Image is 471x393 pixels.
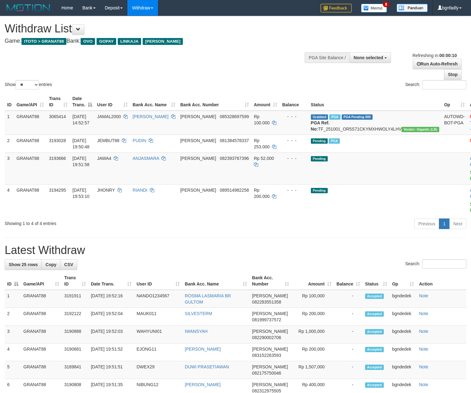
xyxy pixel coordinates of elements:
h4: Game: Bank: [5,38,308,44]
h1: Latest Withdraw [5,244,466,256]
span: Rp 52.000 [254,156,274,161]
td: Rp 200,000 [292,308,334,326]
span: LINKAJA [118,38,141,45]
td: bgndedek [390,343,416,361]
span: [PERSON_NAME] [252,311,288,316]
span: [PERSON_NAME] [252,382,288,387]
a: [PERSON_NAME] [185,382,221,387]
input: Search: [422,80,466,89]
span: Vendor URL: https://dashboard.q2checkout.com/secure [402,127,439,132]
td: MAUK011 [134,308,182,326]
td: GRANAT88 [21,308,62,326]
th: Op: activate to sort column ascending [442,93,468,111]
h1: Withdraw List [5,22,308,35]
td: Rp 1,000,000 [292,326,334,343]
span: [PERSON_NAME] [143,38,183,45]
td: [DATE] 19:52:04 [88,308,134,326]
span: [PERSON_NAME] [180,156,216,161]
span: Copy 082290002706 to clipboard [252,335,281,340]
span: None selected [354,55,383,60]
td: GRANAT88 [21,343,62,361]
span: [PERSON_NAME] [180,114,216,119]
td: 3190681 [62,343,88,361]
td: WAHYUNI01 [134,326,182,343]
td: - [334,308,363,326]
a: PUDIN [133,138,146,143]
span: [DATE] 14:52:57 [73,114,90,125]
span: Show 25 rows [9,262,38,267]
label: Search: [405,80,466,89]
td: GRANAT88 [14,152,46,184]
span: 3194295 [49,188,66,193]
td: - [334,361,363,379]
td: [DATE] 19:51:51 [88,361,134,379]
span: [DATE] 19:53:10 [73,188,90,199]
span: Copy 082175750046 to clipboard [252,371,281,376]
div: - - - [282,113,306,120]
span: 3065414 [49,114,66,119]
th: Amount: activate to sort column ascending [251,93,280,111]
a: [PERSON_NAME] [185,347,221,352]
td: GRANAT88 [21,290,62,308]
a: IWANSYAH [185,329,207,334]
span: Accepted [365,294,384,299]
span: Copy 082283551358 to clipboard [252,300,281,304]
span: JEMBUT88 [97,138,120,143]
a: 1 [439,218,450,229]
td: DWEX29 [134,361,182,379]
th: Game/API: activate to sort column ascending [21,272,62,290]
th: Bank Acc. Name: activate to sort column ascending [182,272,250,290]
th: Bank Acc. Name: activate to sort column ascending [130,93,178,111]
span: [PERSON_NAME] [252,364,288,369]
td: GRANAT88 [21,361,62,379]
span: [PERSON_NAME] [252,347,288,352]
span: JAWA4 [97,156,112,161]
td: 3 [5,152,14,184]
th: Trans ID: activate to sort column ascending [62,272,88,290]
a: Next [449,218,466,229]
td: Rp 200,000 [292,343,334,361]
td: [DATE] 19:52:03 [88,326,134,343]
td: 4 [5,184,14,216]
div: PGA Site Balance / [305,52,350,63]
span: [PERSON_NAME] [252,329,288,334]
img: panduan.png [397,4,428,12]
strong: 00:00:10 [439,53,457,58]
td: 5 [5,361,21,379]
div: Showing 1 to 4 of 4 entries [5,218,192,227]
td: 4 [5,343,21,361]
th: Game/API: activate to sort column ascending [14,93,46,111]
img: Feedback.jpg [321,4,352,12]
td: bgndedek [390,308,416,326]
td: GRANAT88 [14,184,46,216]
span: Copy 081384578337 to clipboard [220,138,249,143]
th: ID: activate to sort column descending [5,272,21,290]
td: 1 [5,290,21,308]
span: OVO [81,38,95,45]
td: [DATE] 19:51:52 [88,343,134,361]
td: bgndedek [390,290,416,308]
a: SILVESTERM [185,311,212,316]
td: AUTOWD-BOT-PGA [442,111,468,135]
select: Showentries [16,80,39,89]
b: PGA Ref. No: [311,120,330,132]
th: Op: activate to sort column ascending [390,272,416,290]
th: Trans ID: activate to sort column ascending [46,93,70,111]
a: Run Auto-Refresh [413,59,462,69]
td: 3 [5,326,21,343]
td: NANDO1234567 [134,290,182,308]
td: GRANAT88 [21,326,62,343]
span: [PERSON_NAME] [180,138,216,143]
td: GRANAT88 [14,135,46,152]
img: Button%20Memo.svg [361,4,387,12]
a: Note [419,364,428,369]
td: Rp 100,000 [292,290,334,308]
td: - [334,326,363,343]
th: User ID: activate to sort column ascending [134,272,182,290]
span: Accepted [365,382,384,388]
th: Status: activate to sort column ascending [363,272,390,290]
a: DUWI PRASETIAWAN [185,364,229,369]
span: Copy [45,262,56,267]
span: Grabbed [311,114,328,120]
th: Status [308,93,442,111]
